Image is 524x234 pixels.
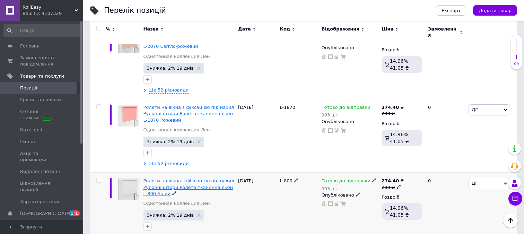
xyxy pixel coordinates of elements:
span: Назва [143,26,159,32]
div: Перелік позицій [104,7,166,14]
span: [DEMOGRAPHIC_DATA] [20,210,71,217]
span: Замовлення та повідомлення [20,55,64,67]
a: Ролети на вікна з фіксацією під нахил Рулонні штори Ролета тканинна льон L-1870 Рожевий [143,105,234,122]
div: ₴ [382,104,404,111]
img: Ролеты на окна с фиксацией под наклон Рулонные шторы Ролета тканевая лен L-1870 Розовый [118,104,140,127]
span: Дії [472,107,478,112]
span: Сезонні знижки [20,109,64,121]
div: [DATE] [236,26,278,99]
div: 0 [424,99,467,173]
span: Дії [472,181,478,186]
a: Однотонная коллекция Лен [143,200,210,207]
b: 274.40 [382,178,399,183]
div: 2% [511,61,522,66]
div: 993 шт. [322,186,377,191]
span: 14.96%, 41.05 ₴ [390,58,410,71]
input: Пошук [3,24,82,37]
span: Акції та промокоди [20,150,64,163]
b: 274.40 [382,105,399,110]
span: Ще 52 різновиди [149,161,189,167]
span: Готово до відправки [322,178,370,185]
span: Код [280,26,290,32]
span: Експорт [442,8,461,13]
span: Знижка: 2% 19 днів [147,66,194,70]
span: Ще 52 різновиди [149,87,189,94]
span: Знижка: 2% 19 днів [147,139,194,144]
span: RollEasy [23,4,75,10]
span: Замовлення [428,26,458,38]
span: Групи та добірки [20,97,61,103]
span: Характеристики [20,199,59,205]
span: 14.96%, 41.05 ₴ [390,205,410,218]
span: 1 [69,210,75,216]
div: 0 [424,26,467,99]
a: Однотонная коллекция Лен [143,127,210,133]
button: Додати товар [473,5,517,16]
img: Ролеты на окна с фиксацией под наклон Рулонные шторы Ролета тканевая лен L-800 Белый [118,178,140,200]
span: Готово до відправки [322,105,370,112]
span: 14.96%, 41.05 ₴ [390,132,410,144]
span: 1 [74,210,80,216]
div: Опубліковано [322,119,378,125]
span: Позиції [20,85,37,91]
div: ₴ [382,178,404,184]
a: Однотонная коллекция Лен [143,53,210,60]
div: 993 шт. [322,112,370,118]
div: Ваш ID: 4107329 [23,10,83,17]
div: [DATE] [236,99,278,173]
span: Категорії [20,127,42,133]
div: Роздріб [382,47,422,53]
span: % [106,26,110,32]
span: Дата [238,26,251,32]
div: Опубліковано [322,45,378,51]
span: Відображення [322,26,359,32]
div: 280 ₴ [382,184,404,191]
span: Імпорт [20,139,36,145]
span: L-800 [280,178,292,183]
button: Наверх [503,213,518,228]
span: Ціна [382,26,393,32]
button: Чат з покупцем [508,192,522,206]
a: Ролети на вікна з фіксацією під нахил Рулонні штори Ролета тканинна льон L-800 Білий [143,178,234,196]
div: Опубліковано [322,192,378,198]
div: 280 ₴ [382,111,404,117]
div: Роздріб [382,121,422,127]
div: Роздріб [382,194,422,200]
span: Додати товар [479,8,512,13]
span: Знижка: 2% 19 днів [147,213,194,217]
span: Товари та послуги [20,73,64,79]
span: Видалені позиції [20,168,60,175]
span: Головна [20,43,40,49]
span: L-1870 [280,105,295,110]
span: Відновлення позицій [20,180,64,193]
button: Експорт [436,5,466,16]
